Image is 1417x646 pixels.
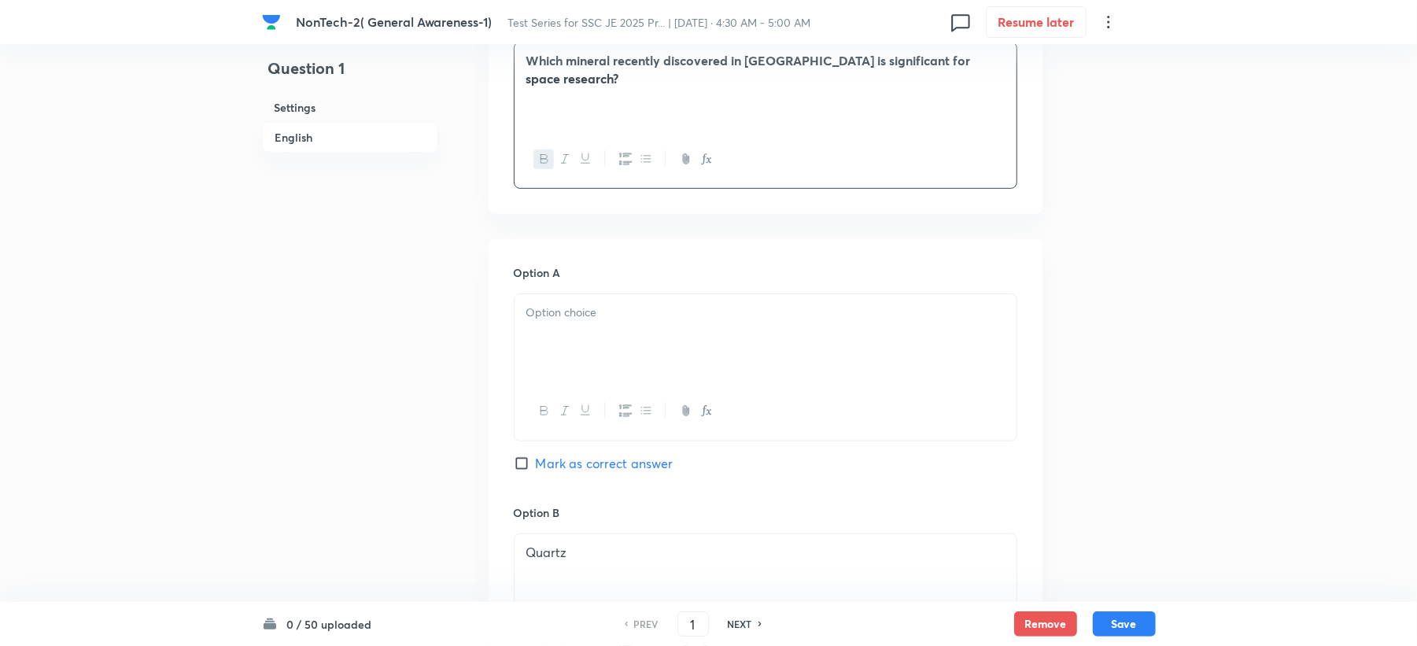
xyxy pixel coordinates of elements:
h6: NEXT [728,617,752,631]
span: Mark as correct answer [536,454,673,473]
h6: Option A [514,264,1017,281]
img: Company Logo [262,13,281,31]
button: Save [1093,611,1156,637]
h6: PREV [634,617,659,631]
span: Test Series for SSC JE 2025 Pr... | [DATE] · 4:30 AM - 5:00 AM [507,15,810,30]
a: Company Logo [262,13,284,31]
span: NonTech-2( General Awareness-1) [296,13,492,30]
button: Resume later [986,6,1087,38]
button: Remove [1014,611,1077,637]
h6: 0 / 50 uploaded [287,616,372,633]
h6: Option B [514,504,1017,521]
strong: Which mineral recently discovered in [GEOGRAPHIC_DATA] is significant for space research? [526,52,971,87]
h6: English [262,122,438,153]
p: Quartz [526,544,1005,562]
h4: Question 1 [262,57,438,93]
h6: Settings [262,93,438,122]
